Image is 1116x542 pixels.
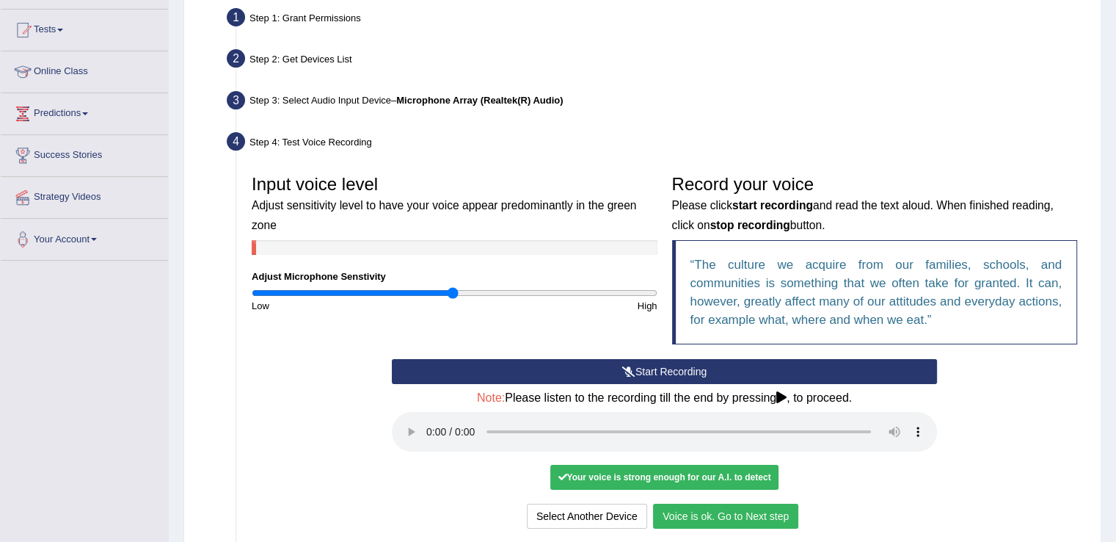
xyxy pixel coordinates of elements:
[477,391,505,404] span: Note:
[220,4,1094,36] div: Step 1: Grant Permissions
[252,270,386,283] label: Adjust Microphone Senstivity
[392,391,937,405] h4: Please listen to the recording till the end by pressing , to proceed.
[220,87,1094,119] div: Step 3: Select Audio Input Device
[690,258,1062,327] q: The culture we acquire from our families, schools, and communities is something that we often tak...
[672,175,1078,233] h3: Record your voice
[1,177,168,214] a: Strategy Videos
[527,504,647,529] button: Select Another Device
[1,219,168,256] a: Your Account
[672,199,1054,231] small: Please click and read the text aloud. When finished reading, click on button.
[454,299,664,313] div: High
[732,199,813,212] b: start recording
[252,175,657,233] h3: Input voice level
[396,95,563,106] b: Microphone Array (Realtek(R) Audio)
[220,45,1094,77] div: Step 2: Get Devices List
[550,465,778,490] div: Your voice is strong enough for our A.I. to detect
[710,219,790,231] b: stop recording
[391,95,564,106] span: –
[392,359,937,384] button: Start Recording
[653,504,798,529] button: Voice is ok. Go to Next step
[1,51,168,88] a: Online Class
[244,299,454,313] div: Low
[220,128,1094,160] div: Step 4: Test Voice Recording
[252,199,636,231] small: Adjust sensitivity level to have your voice appear predominantly in the green zone
[1,93,168,130] a: Predictions
[1,135,168,172] a: Success Stories
[1,10,168,46] a: Tests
